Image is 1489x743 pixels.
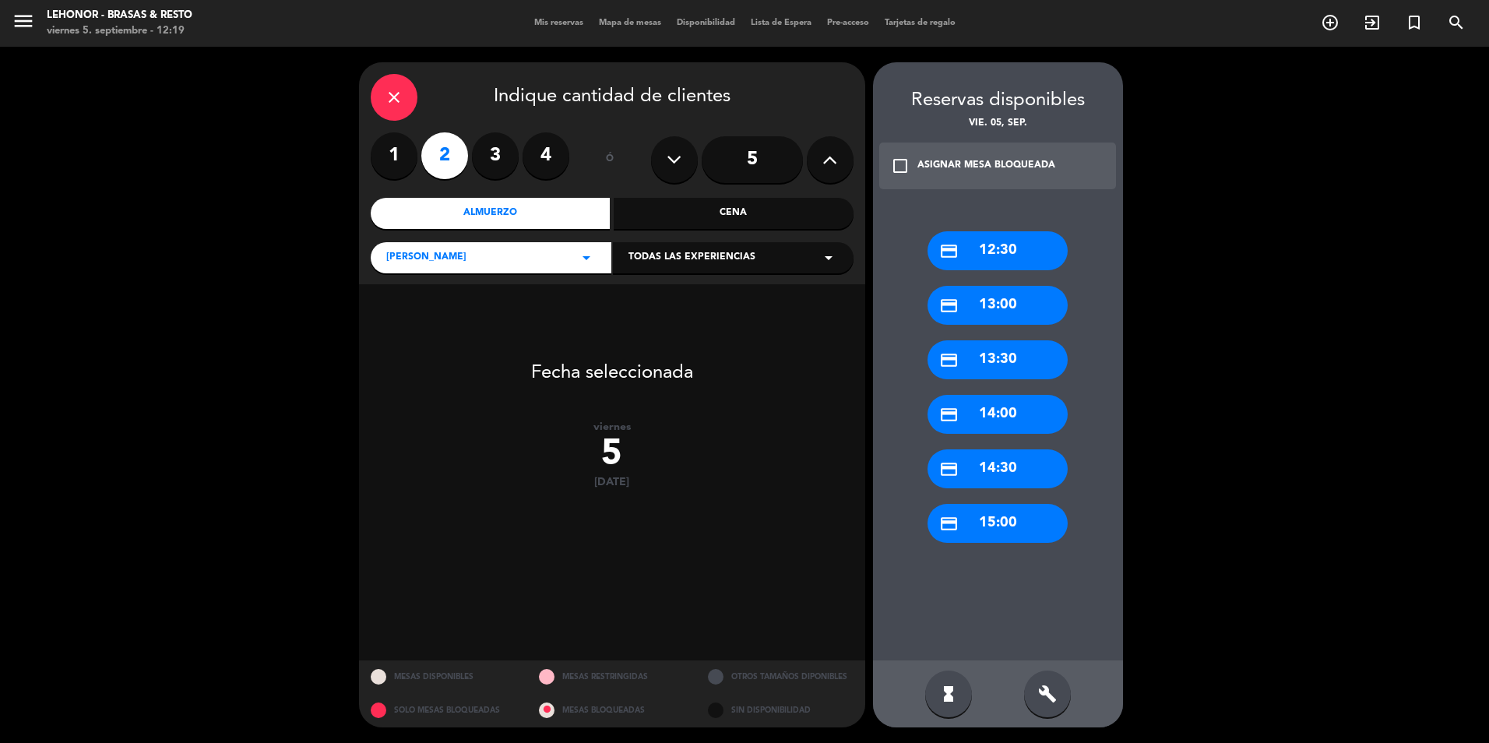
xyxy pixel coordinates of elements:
[472,132,519,179] label: 3
[47,8,192,23] div: Lehonor - Brasas & Resto
[891,157,910,175] i: check_box_outline_blank
[359,434,865,476] div: 5
[696,694,865,727] div: SIN DISPONIBILIDAD
[585,132,635,187] div: ó
[873,116,1123,132] div: vie. 05, sep.
[1363,13,1382,32] i: exit_to_app
[669,19,743,27] span: Disponibilidad
[939,685,958,703] i: hourglass_full
[939,296,959,315] i: credit_card
[523,132,569,179] label: 4
[12,9,35,33] i: menu
[696,660,865,694] div: OTROS TAMAÑOS DIPONIBLES
[928,395,1068,434] div: 14:00
[371,74,854,121] div: Indique cantidad de clientes
[12,9,35,38] button: menu
[359,421,865,434] div: viernes
[1447,13,1466,32] i: search
[359,694,528,727] div: SOLO MESAS BLOQUEADAS
[628,250,755,266] span: Todas las experiencias
[527,694,696,727] div: MESAS BLOQUEADAS
[1321,13,1339,32] i: add_circle_outline
[1405,13,1424,32] i: turned_in_not
[917,158,1055,174] div: ASIGNAR MESA BLOQUEADA
[928,231,1068,270] div: 12:30
[877,19,963,27] span: Tarjetas de regalo
[743,19,819,27] span: Lista de Espera
[928,449,1068,488] div: 14:30
[385,88,403,107] i: close
[359,476,865,489] div: [DATE]
[371,132,417,179] label: 1
[421,132,468,179] label: 2
[928,286,1068,325] div: 13:00
[873,86,1123,116] div: Reservas disponibles
[47,23,192,39] div: viernes 5. septiembre - 12:19
[614,198,854,229] div: Cena
[939,350,959,370] i: credit_card
[359,339,865,389] div: Fecha seleccionada
[386,250,466,266] span: [PERSON_NAME]
[359,660,528,694] div: MESAS DISPONIBLES
[939,460,959,479] i: credit_card
[819,19,877,27] span: Pre-acceso
[526,19,591,27] span: Mis reservas
[928,340,1068,379] div: 13:30
[577,248,596,267] i: arrow_drop_down
[939,514,959,533] i: credit_card
[527,660,696,694] div: MESAS RESTRINGIDAS
[371,198,611,229] div: Almuerzo
[1038,685,1057,703] i: build
[939,241,959,261] i: credit_card
[928,504,1068,543] div: 15:00
[591,19,669,27] span: Mapa de mesas
[819,248,838,267] i: arrow_drop_down
[939,405,959,424] i: credit_card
